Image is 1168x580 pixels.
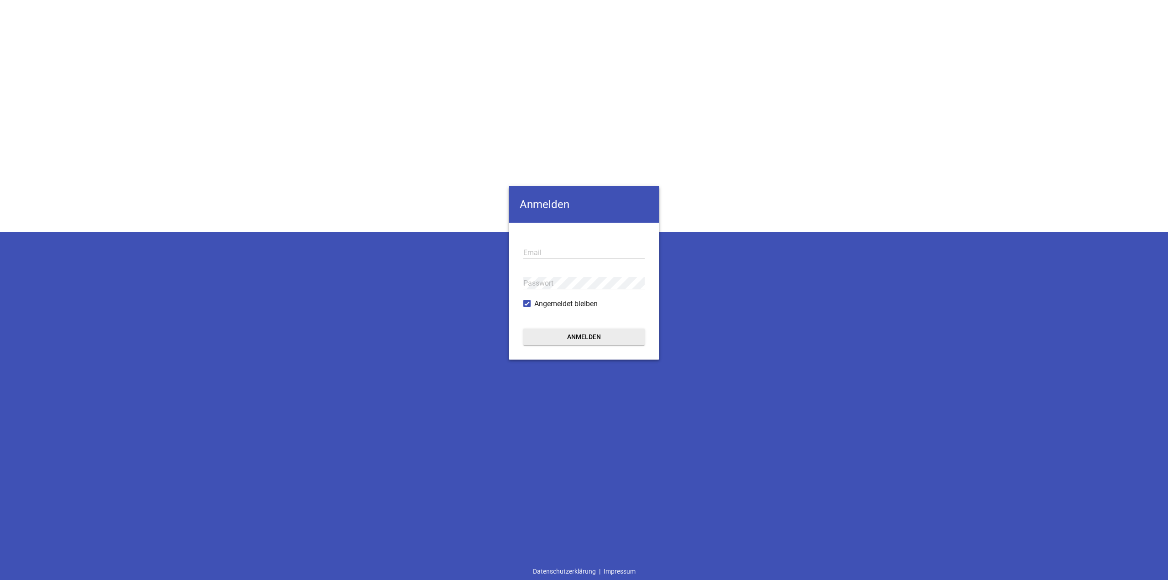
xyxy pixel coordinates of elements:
div: | [530,563,639,580]
h4: Anmelden [509,186,659,223]
span: Angemeldet bleiben [534,298,598,309]
a: Impressum [600,563,639,580]
a: Datenschutzerklärung [530,563,599,580]
button: Anmelden [523,329,645,345]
